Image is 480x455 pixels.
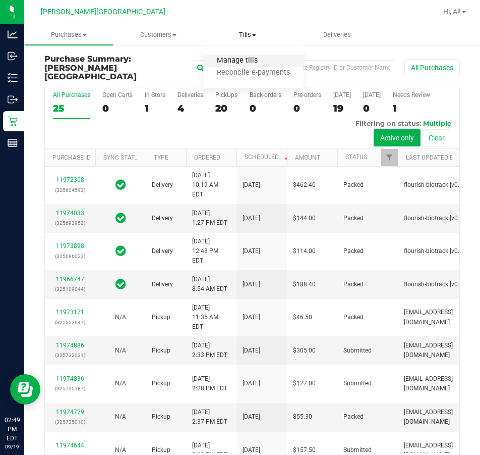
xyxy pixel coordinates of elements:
span: $462.40 [293,180,316,190]
input: Search Purchase ID, Original ID, State Registry ID or Customer Name... [193,60,394,75]
button: N/A [115,313,126,322]
span: Submitted [343,346,372,356]
a: Customers [113,24,203,45]
button: N/A [115,379,126,388]
span: [DATE] 10:19 AM EDT [192,171,230,200]
p: 09/19 [5,443,20,450]
a: 11974644 [56,442,84,449]
span: [PERSON_NAME][GEOGRAPHIC_DATA] [44,63,137,82]
span: Not Applicable [115,347,126,354]
div: Needs Review [393,91,430,98]
span: Manage tills [203,57,271,65]
p: (325652647) [51,318,89,327]
span: [DATE] [243,346,260,356]
button: N/A [115,346,126,356]
span: $157.50 [293,445,316,455]
span: Reconcile e-payments [203,69,304,77]
div: Pre-orders [293,91,321,98]
span: Pickup [152,412,170,422]
a: 11974033 [56,210,84,217]
span: Hi, Al! [443,8,461,16]
div: 0 [293,103,321,114]
span: [DATE] [243,412,260,422]
span: [DATE] 2:33 PM EDT [192,341,227,360]
div: 0 [250,103,281,114]
a: Type [154,154,168,161]
span: [DATE] [243,445,260,455]
div: All Purchases [53,91,90,98]
a: 11966747 [56,276,84,283]
button: N/A [115,412,126,422]
span: [DATE] 2:37 PM EDT [192,408,227,427]
a: Filter [381,149,398,166]
div: 25 [53,103,90,114]
span: [DATE] [243,379,260,388]
span: Submitted [343,445,372,455]
button: N/A [115,445,126,455]
div: 20 [215,103,237,114]
p: (325686022) [51,251,89,261]
a: 11974886 [56,342,84,349]
span: $46.50 [293,313,312,322]
button: Clear [422,129,451,146]
span: [DATE] 1:27 PM EDT [192,209,227,228]
span: $305.00 [293,346,316,356]
a: Status [345,154,367,161]
div: 0 [102,103,133,114]
span: Packed [343,280,364,289]
a: Purchases [24,24,113,45]
span: [DATE] [243,280,260,289]
button: All Purchases [404,59,460,76]
p: (325732031) [51,350,89,360]
span: Purchases [25,30,113,39]
div: In Store [145,91,165,98]
span: In Sync [115,178,126,192]
span: Pickup [152,313,170,322]
button: Active only [374,129,421,146]
span: flourish-biotrack [v0.1.0] [404,180,469,190]
a: Ordered [194,154,220,161]
span: Delivery [152,246,173,256]
span: $127.00 [293,379,316,388]
span: Pickup [152,379,170,388]
span: Tills [203,30,292,39]
a: 11974779 [56,409,84,416]
a: Sync Status [103,154,142,161]
span: Filtering on status: [355,119,421,127]
span: Packed [343,313,364,322]
span: [PERSON_NAME][GEOGRAPHIC_DATA] [41,8,165,16]
a: Scheduled [245,154,290,161]
span: [DATE] 8:54 AM EDT [192,275,227,294]
span: Packed [343,180,364,190]
a: 11973171 [56,309,84,316]
a: Tills Manage tills Reconcile e-payments [203,24,292,45]
span: [DATE] [243,246,260,256]
p: (325735010) [51,417,89,427]
span: Not Applicable [115,314,126,321]
div: [DATE] [333,91,351,98]
span: [DATE] [243,313,260,322]
inline-svg: Analytics [8,29,18,39]
div: 1 [145,103,165,114]
span: In Sync [115,244,126,258]
span: $188.40 [293,280,316,289]
h3: Purchase Summary: [44,55,183,81]
span: Pickup [152,445,170,455]
div: [DATE] [363,91,381,98]
a: 11974836 [56,375,84,382]
span: Multiple [423,119,451,127]
span: [DATE] 12:48 PM EDT [192,237,230,266]
span: Submitted [343,379,372,388]
span: $144.00 [293,214,316,223]
div: 1 [393,103,430,114]
span: Packed [343,246,364,256]
iframe: Resource center [10,374,40,405]
a: Deliveries [292,24,382,45]
a: 11973898 [56,242,84,249]
a: Last Updated By [406,154,457,161]
span: Delivery [152,280,173,289]
inline-svg: Retail [8,116,18,126]
span: [DATE] 2:28 PM EDT [192,374,227,393]
div: PickUps [215,91,237,98]
a: Amount [295,154,320,161]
